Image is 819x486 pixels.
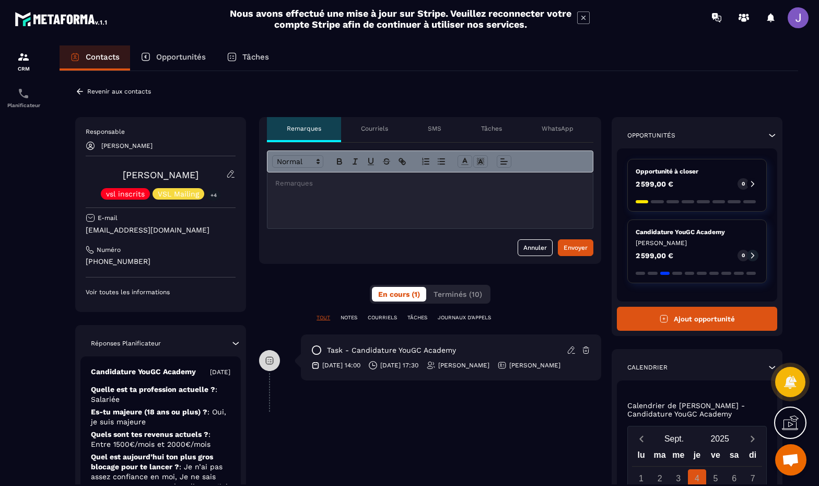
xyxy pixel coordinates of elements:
[636,228,758,236] p: Candidature YouGC Academy
[341,314,357,321] p: NOTES
[651,430,697,448] button: Open months overlay
[86,225,236,235] p: [EMAIL_ADDRESS][DOMAIN_NAME]
[17,87,30,100] img: scheduler
[688,448,707,466] div: je
[216,45,279,71] a: Tâches
[242,52,269,62] p: Tâches
[101,142,153,149] p: [PERSON_NAME]
[3,102,44,108] p: Planificateur
[518,239,553,256] button: Annuler
[60,45,130,71] a: Contacts
[3,79,44,116] a: schedulerschedulerPlanificateur
[669,448,688,466] div: me
[627,131,675,140] p: Opportunités
[317,314,330,321] p: TOUT
[91,430,230,449] p: Quels sont tes revenus actuels ?
[632,448,651,466] div: lu
[86,288,236,296] p: Voir toutes les informations
[3,43,44,79] a: formationformationCRM
[438,314,491,321] p: JOURNAUX D'APPELS
[91,367,196,377] p: Candidature YouGC Academy
[86,257,236,267] p: [PHONE_NUMBER]
[509,361,560,369] p: [PERSON_NAME]
[617,307,777,331] button: Ajout opportunité
[130,45,216,71] a: Opportunités
[636,167,758,176] p: Opportunité à closer
[210,368,230,376] p: [DATE]
[481,124,502,133] p: Tâches
[207,190,220,201] p: +4
[434,290,482,298] span: Terminés (10)
[86,52,120,62] p: Contacts
[86,128,236,136] p: Responsable
[17,51,30,63] img: formation
[97,246,121,254] p: Numéro
[361,124,388,133] p: Courriels
[697,430,743,448] button: Open years overlay
[438,361,489,369] p: [PERSON_NAME]
[372,287,426,302] button: En cours (1)
[632,432,651,446] button: Previous month
[427,287,488,302] button: Terminés (10)
[743,432,762,446] button: Next month
[123,169,198,180] a: [PERSON_NAME]
[287,124,321,133] p: Remarques
[564,242,588,253] div: Envoyer
[327,345,456,355] p: task - Candidature YouGC Academy
[229,8,572,30] h2: Nous avons effectué une mise à jour sur Stripe. Veuillez reconnecter votre compte Stripe afin de ...
[428,124,441,133] p: SMS
[636,180,673,188] p: 2 599,00 €
[627,401,767,418] p: Calendrier de [PERSON_NAME] - Candidature YouGC Academy
[156,52,206,62] p: Opportunités
[636,252,673,259] p: 2 599,00 €
[3,66,44,72] p: CRM
[775,444,806,476] a: Ouvrir le chat
[98,214,118,222] p: E-mail
[106,190,145,198] p: vsl inscrits
[15,9,109,28] img: logo
[87,88,151,95] p: Revenir aux contacts
[650,448,669,466] div: ma
[91,407,230,427] p: Es-tu majeure (18 ans ou plus) ?
[627,363,668,372] p: Calendrier
[542,124,574,133] p: WhatsApp
[380,361,418,369] p: [DATE] 17:30
[368,314,397,321] p: COURRIELS
[558,239,593,256] button: Envoyer
[407,314,427,321] p: TÂCHES
[378,290,420,298] span: En cours (1)
[742,252,745,259] p: 0
[158,190,199,198] p: VSL Mailing
[91,385,230,404] p: Quelle est ta profession actuelle ?
[91,339,161,348] p: Réponses Planificateur
[743,448,762,466] div: di
[706,448,725,466] div: ve
[636,239,758,247] p: [PERSON_NAME]
[725,448,744,466] div: sa
[322,361,360,369] p: [DATE] 14:00
[742,180,745,188] p: 0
